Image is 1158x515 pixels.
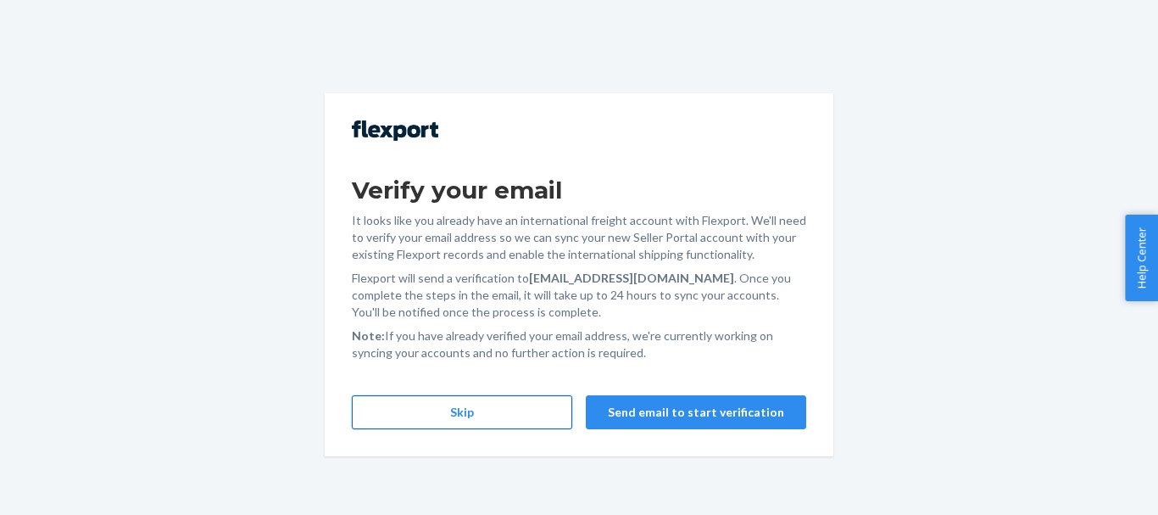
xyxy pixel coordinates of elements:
[352,395,572,429] button: Skip
[352,328,385,343] strong: Note:
[529,271,734,285] strong: [EMAIL_ADDRESS][DOMAIN_NAME]
[352,270,806,321] p: Flexport will send a verification to . Once you complete the steps in the email, it will take up ...
[352,175,806,205] h1: Verify your email
[352,120,438,141] img: Flexport logo
[586,395,806,429] button: Send email to start verification
[1125,215,1158,301] button: Help Center
[352,327,806,361] p: If you have already verified your email address, we're currently working on syncing your accounts...
[352,212,806,263] p: It looks like you already have an international freight account with Flexport. We'll need to veri...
